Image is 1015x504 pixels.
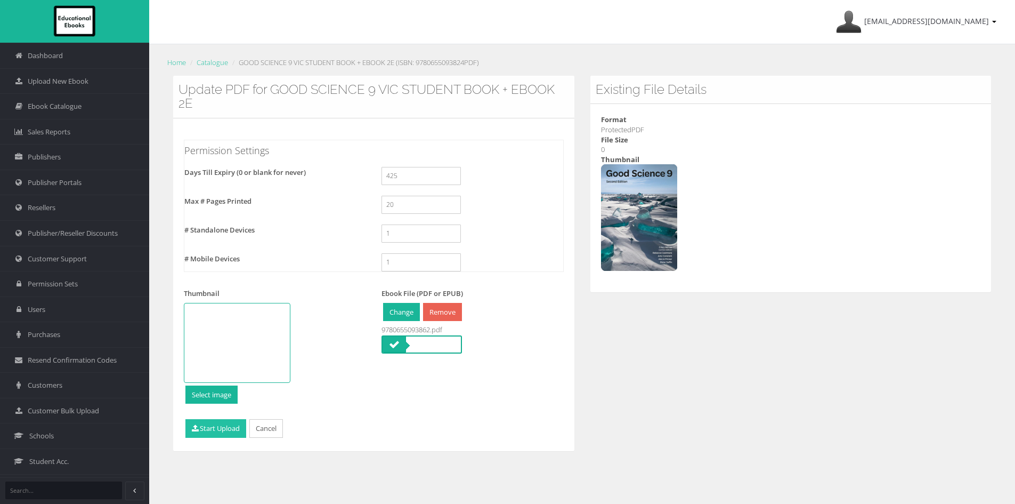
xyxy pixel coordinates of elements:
[176,253,373,265] label: # Mobile Devices
[249,419,283,438] a: Cancel
[197,58,228,67] a: Catalogue
[28,152,61,162] span: Publishers
[178,83,569,111] h3: Update PDF for GOOD SCIENCE 9 VIC STUDENT BOOK + EBOOK 2E
[601,155,981,165] dt: Thumbnail
[5,482,122,499] input: Search...
[28,279,78,289] span: Permission Sets
[596,83,986,97] h3: Existing File Details
[176,196,373,207] label: Max # Pages Printed
[230,57,479,68] li: GOOD SCIENCE 9 VIC STUDENT BOOK + EBOOK 2E (ISBN: 9780655093824PDF)
[28,203,55,213] span: Resellers
[836,9,862,35] img: Avatar
[28,330,60,340] span: Purchases
[185,419,246,438] button: Start Upload
[184,146,563,156] h4: Permission Settings
[28,178,82,188] span: Publisher Portals
[423,303,462,322] a: Remove
[601,164,677,271] img: GOOD SCIENCE 9 VIC STUDENT BOOK + EBOOK 2E
[601,115,981,125] dt: Format
[28,305,45,315] span: Users
[28,406,99,416] span: Customer Bulk Upload
[167,58,186,67] a: Home
[381,289,463,298] span: Ebook File (PDF or EPUB)
[28,355,117,365] span: Resend Confirmation Codes
[601,125,981,135] dd: ProtectedPDF
[28,380,62,390] span: Customers
[28,254,87,264] span: Customer Support
[29,431,54,441] span: Schools
[28,101,82,111] span: Ebook Catalogue
[381,324,442,335] span: 9780655093862.pdf
[176,225,373,236] label: # Standalone Devices
[176,167,373,178] label: Days Till Expiry (0 or blank for never)
[601,145,981,155] dd: 0
[29,457,69,467] span: Student Acc.
[864,16,989,26] span: [EMAIL_ADDRESS][DOMAIN_NAME]
[28,127,70,137] span: Sales Reports
[184,288,220,299] label: Thumbnail
[601,135,981,145] dt: File Size
[28,76,88,86] span: Upload New Ebook
[28,51,63,61] span: Dashboard
[28,228,118,238] span: Publisher/Reseller Discounts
